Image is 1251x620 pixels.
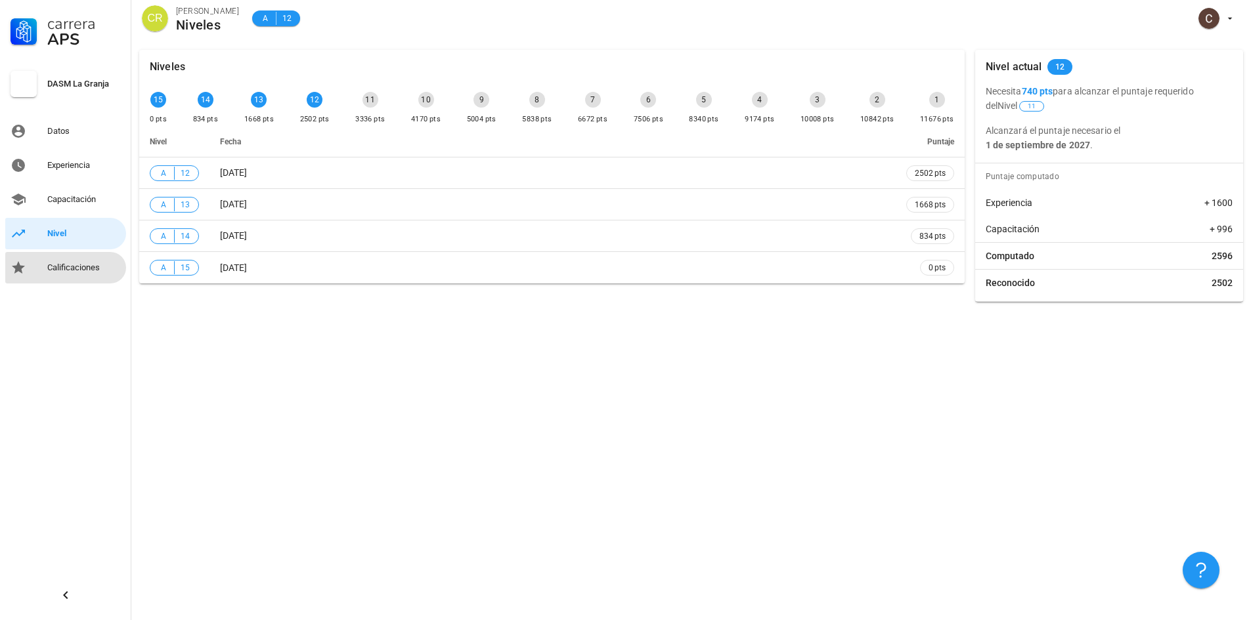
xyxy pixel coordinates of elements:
[220,230,247,241] span: [DATE]
[220,199,247,209] span: [DATE]
[47,31,121,47] div: APS
[640,92,656,108] div: 6
[986,249,1034,262] span: Computado
[47,79,121,89] div: DASM La Granja
[920,113,954,126] div: 11676 pts
[634,113,663,126] div: 7506 pts
[180,261,190,274] span: 15
[150,137,167,146] span: Nivel
[1022,86,1053,96] b: 740 pts
[220,167,247,178] span: [DATE]
[158,261,169,274] span: A
[139,126,209,157] th: Nivel
[752,92,768,108] div: 4
[927,137,954,146] span: Puntaje
[986,276,1035,289] span: Reconocido
[142,5,168,31] div: avatar
[929,261,946,274] span: 0 pts
[47,262,121,273] div: Calificaciones
[47,126,121,136] div: Datos
[5,184,126,215] a: Capacitación
[418,92,434,108] div: 10
[689,113,718,126] div: 8340 pts
[467,113,496,126] div: 5004 pts
[176,18,239,32] div: Niveles
[47,16,121,31] div: Carrera
[998,100,1045,111] span: Nivel
[158,167,169,180] span: A
[5,252,126,283] a: Calificaciones
[915,198,946,211] span: 1668 pts
[260,12,271,25] span: A
[578,113,607,126] div: 6672 pts
[929,92,945,108] div: 1
[300,113,330,126] div: 2502 pts
[251,92,267,108] div: 13
[282,12,292,25] span: 12
[986,50,1042,84] div: Nivel actual
[986,84,1233,113] p: Necesita para alcanzar el puntaje requerido del
[522,113,552,126] div: 5838 pts
[1212,249,1233,262] span: 2596
[696,92,712,108] div: 5
[1210,222,1233,236] span: + 996
[869,92,885,108] div: 2
[193,113,219,126] div: 834 pts
[1198,8,1219,29] div: avatar
[5,150,126,181] a: Experiencia
[47,194,121,205] div: Capacitación
[47,228,121,239] div: Nivel
[147,5,162,31] span: CR
[198,92,213,108] div: 14
[220,137,241,146] span: Fecha
[158,198,169,211] span: A
[1204,196,1233,209] span: + 1600
[150,92,166,108] div: 15
[473,92,489,108] div: 9
[158,230,169,243] span: A
[307,92,322,108] div: 12
[810,92,825,108] div: 3
[919,230,946,243] span: 834 pts
[220,262,247,273] span: [DATE]
[986,196,1032,209] span: Experiencia
[180,230,190,243] span: 14
[986,222,1040,236] span: Capacitación
[244,113,274,126] div: 1668 pts
[411,113,441,126] div: 4170 pts
[5,218,126,249] a: Nivel
[860,113,894,126] div: 10842 pts
[986,140,1090,150] b: 1 de septiembre de 2027
[980,163,1243,190] div: Puntaje computado
[355,113,385,126] div: 3336 pts
[176,5,239,18] div: [PERSON_NAME]
[915,167,946,180] span: 2502 pts
[180,198,190,211] span: 13
[745,113,774,126] div: 9174 pts
[362,92,378,108] div: 11
[150,50,185,84] div: Niveles
[150,113,167,126] div: 0 pts
[986,123,1233,152] p: Alcanzará el puntaje necesario el .
[1212,276,1233,289] span: 2502
[585,92,601,108] div: 7
[209,126,896,157] th: Fecha
[896,126,965,157] th: Puntaje
[47,160,121,171] div: Experiencia
[1055,59,1065,75] span: 12
[1028,102,1036,111] span: 11
[180,167,190,180] span: 12
[5,115,126,147] a: Datos
[801,113,835,126] div: 10008 pts
[529,92,545,108] div: 8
